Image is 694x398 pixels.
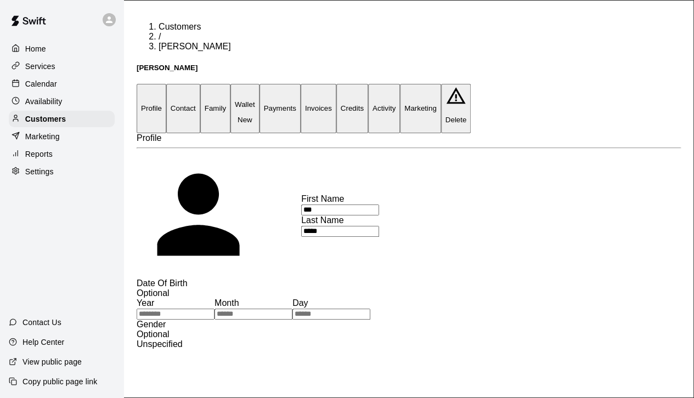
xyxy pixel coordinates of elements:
[301,84,336,133] button: Invoices
[25,43,46,54] p: Home
[137,298,154,308] span: Year
[9,41,115,57] a: Home
[200,84,230,133] button: Family
[215,298,239,308] span: Month
[235,100,255,109] p: Wallet
[9,58,115,75] a: Services
[137,22,681,52] nav: breadcrumb
[238,116,252,124] span: New
[368,84,400,133] button: Activity
[292,298,308,308] span: Day
[137,84,681,133] div: basic tabs example
[25,149,53,160] p: Reports
[137,339,681,349] div: Unspecified
[137,64,681,72] h5: [PERSON_NAME]
[137,320,166,329] span: Gender
[9,111,115,127] a: Customers
[9,146,115,162] a: Reports
[25,61,55,72] p: Services
[166,84,200,133] button: Contact
[445,116,467,124] p: Delete
[22,356,82,367] p: View public page
[25,96,63,107] p: Availability
[25,78,57,89] p: Calendar
[137,329,170,339] span: Optional
[22,317,61,328] p: Contact Us
[301,215,343,225] span: Last Name
[159,32,681,42] li: /
[9,76,115,92] a: Calendar
[22,376,97,387] p: Copy public page link
[25,113,66,124] p: Customers
[400,84,441,133] button: Marketing
[336,84,368,133] button: Credits
[9,128,115,145] a: Marketing
[9,93,115,110] a: Availability
[137,133,161,143] span: Profile
[137,288,170,298] span: Optional
[22,337,64,348] p: Help Center
[159,42,231,51] span: [PERSON_NAME]
[301,194,344,203] span: First Name
[259,84,301,133] button: Payments
[9,163,115,180] a: Settings
[137,278,187,288] span: Date Of Birth
[137,84,166,133] button: Profile
[25,131,60,142] p: Marketing
[25,166,54,177] p: Settings
[159,22,201,31] a: Customers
